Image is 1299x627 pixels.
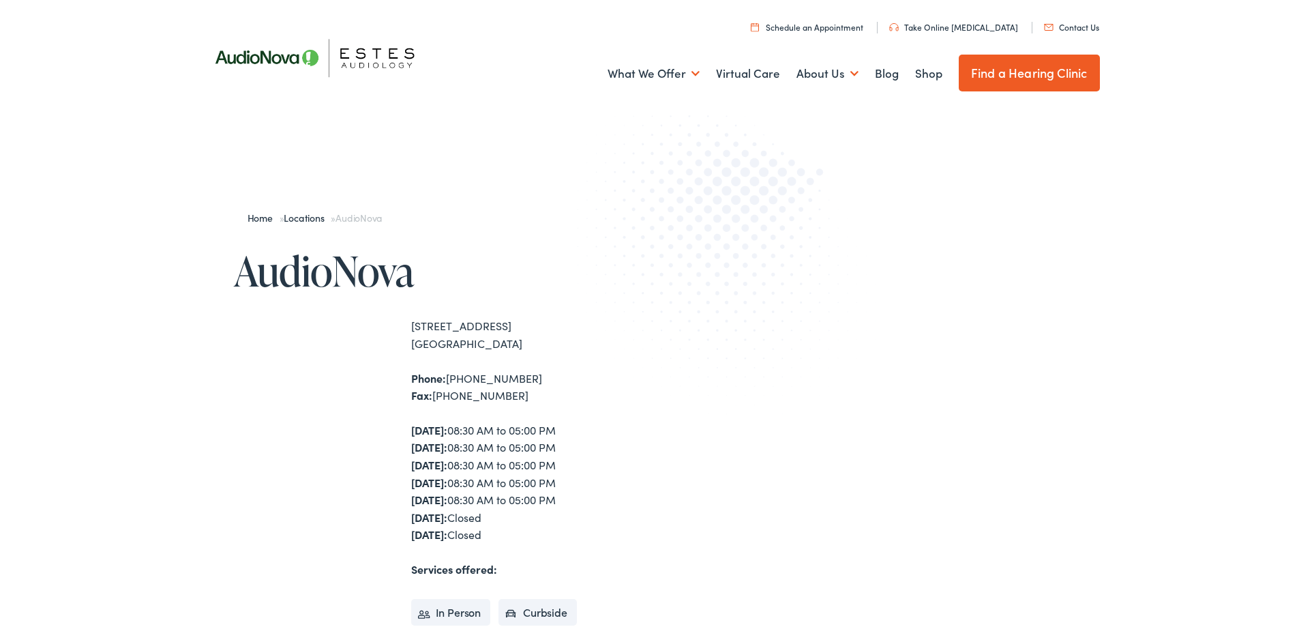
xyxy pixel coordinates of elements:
a: Take Online [MEDICAL_DATA] [889,21,1018,33]
strong: [DATE]: [411,439,447,454]
li: Curbside [498,599,577,626]
strong: Fax: [411,388,432,403]
a: Shop [915,48,942,99]
a: Virtual Care [716,48,780,99]
strong: Phone: [411,370,446,385]
span: » » [248,211,383,224]
a: About Us [796,48,858,99]
strong: [DATE]: [411,510,447,525]
strong: [DATE]: [411,422,447,437]
a: Blog [875,48,899,99]
h1: AudioNova [234,248,650,293]
div: 08:30 AM to 05:00 PM 08:30 AM to 05:00 PM 08:30 AM to 05:00 PM 08:30 AM to 05:00 PM 08:30 AM to 0... [411,422,650,544]
a: Contact Us [1044,21,1099,33]
a: What We Offer [608,48,700,99]
a: Schedule an Appointment [751,21,863,33]
strong: [DATE]: [411,475,447,490]
div: [STREET_ADDRESS] [GEOGRAPHIC_DATA] [411,317,650,352]
img: utility icon [889,23,899,31]
strong: Services offered: [411,562,497,577]
div: [PHONE_NUMBER] [PHONE_NUMBER] [411,370,650,405]
a: Home [248,211,280,224]
a: Find a Hearing Clinic [959,55,1100,91]
strong: [DATE]: [411,492,447,507]
strong: [DATE]: [411,457,447,472]
span: AudioNova [335,211,382,224]
li: In Person [411,599,491,626]
img: utility icon [1044,24,1054,31]
strong: [DATE]: [411,527,447,542]
img: utility icon [751,23,759,31]
a: Locations [284,211,331,224]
